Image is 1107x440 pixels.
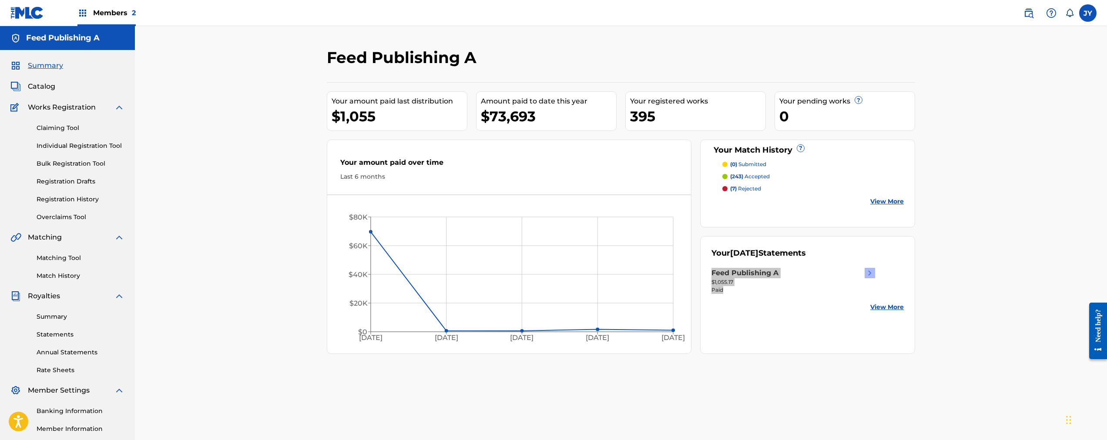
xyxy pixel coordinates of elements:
[114,232,124,243] img: expand
[77,8,88,18] img: Top Rightsholders
[481,96,616,107] div: Amount paid to date this year
[1066,407,1071,433] div: Drag
[1083,296,1107,366] iframe: Resource Center
[37,348,124,357] a: Annual Statements
[711,286,875,294] div: Paid
[10,33,21,43] img: Accounts
[1046,8,1057,18] img: help
[37,366,124,375] a: Rate Sheets
[435,334,458,342] tspan: [DATE]
[349,299,368,307] tspan: $20K
[37,271,124,280] a: Match History
[779,96,915,107] div: Your pending works
[779,107,915,126] div: 0
[114,385,124,396] img: expand
[37,177,124,186] a: Registration Drafts
[730,161,737,167] span: (0)
[730,173,743,180] span: (243)
[711,247,806,259] div: Your Statements
[37,312,124,321] a: Summary
[358,328,367,336] tspan: $0
[730,185,737,192] span: (7)
[722,160,904,168] a: (0) submitted
[662,334,685,342] tspan: [DATE]
[37,159,124,168] a: Bulk Registration Tool
[630,107,765,126] div: 395
[1020,4,1037,22] a: Public Search
[797,145,804,152] span: ?
[711,268,778,278] div: Feed Publishing A
[870,303,904,312] a: View More
[28,291,60,301] span: Royalties
[37,141,124,150] a: Individual Registration Tool
[10,232,21,243] img: Matching
[114,102,124,113] img: expand
[870,197,904,206] a: View More
[1063,398,1107,440] iframe: Chat Widget
[332,96,467,107] div: Your amount paid last distribution
[730,160,766,168] p: submitted
[340,172,678,181] div: Last 6 months
[722,185,904,193] a: (7) rejected
[37,195,124,204] a: Registration History
[37,330,124,339] a: Statements
[332,107,467,126] div: $1,055
[1023,8,1034,18] img: search
[28,81,55,92] span: Catalog
[865,268,875,278] img: right chevron icon
[132,9,136,17] span: 2
[28,385,90,396] span: Member Settings
[730,248,758,258] span: [DATE]
[711,268,875,294] a: Feed Publishing Aright chevron icon$1,055.17Paid
[28,60,63,71] span: Summary
[855,97,862,103] span: ?
[349,270,368,279] tspan: $40K
[10,81,21,92] img: Catalog
[10,60,21,71] img: Summary
[93,8,136,18] span: Members
[481,107,616,126] div: $73,693
[10,60,63,71] a: SummarySummary
[711,144,904,156] div: Your Match History
[340,157,678,172] div: Your amount paid over time
[28,102,96,113] span: Works Registration
[10,7,44,19] img: MLC Logo
[359,334,382,342] tspan: [DATE]
[37,123,124,133] a: Claiming Tool
[730,185,761,193] p: rejected
[37,407,124,416] a: Banking Information
[114,291,124,301] img: expand
[510,334,534,342] tspan: [DATE]
[37,253,124,263] a: Matching Tool
[37,424,124,433] a: Member Information
[722,173,904,180] a: (243) accepted
[1043,4,1060,22] div: Help
[10,102,22,113] img: Works Registration
[349,213,368,221] tspan: $80K
[1065,9,1074,17] div: Notifications
[10,291,21,301] img: Royalties
[630,96,765,107] div: Your registered works
[730,173,770,180] p: accepted
[10,385,21,396] img: Member Settings
[37,213,124,222] a: Overclaims Tool
[1079,4,1097,22] div: User Menu
[26,33,100,43] h5: Feed Publishing A
[586,334,610,342] tspan: [DATE]
[28,232,62,243] span: Matching
[327,48,481,67] h2: Feed Publishing A
[349,242,368,250] tspan: $60K
[10,81,55,92] a: CatalogCatalog
[711,278,875,286] div: $1,055.17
